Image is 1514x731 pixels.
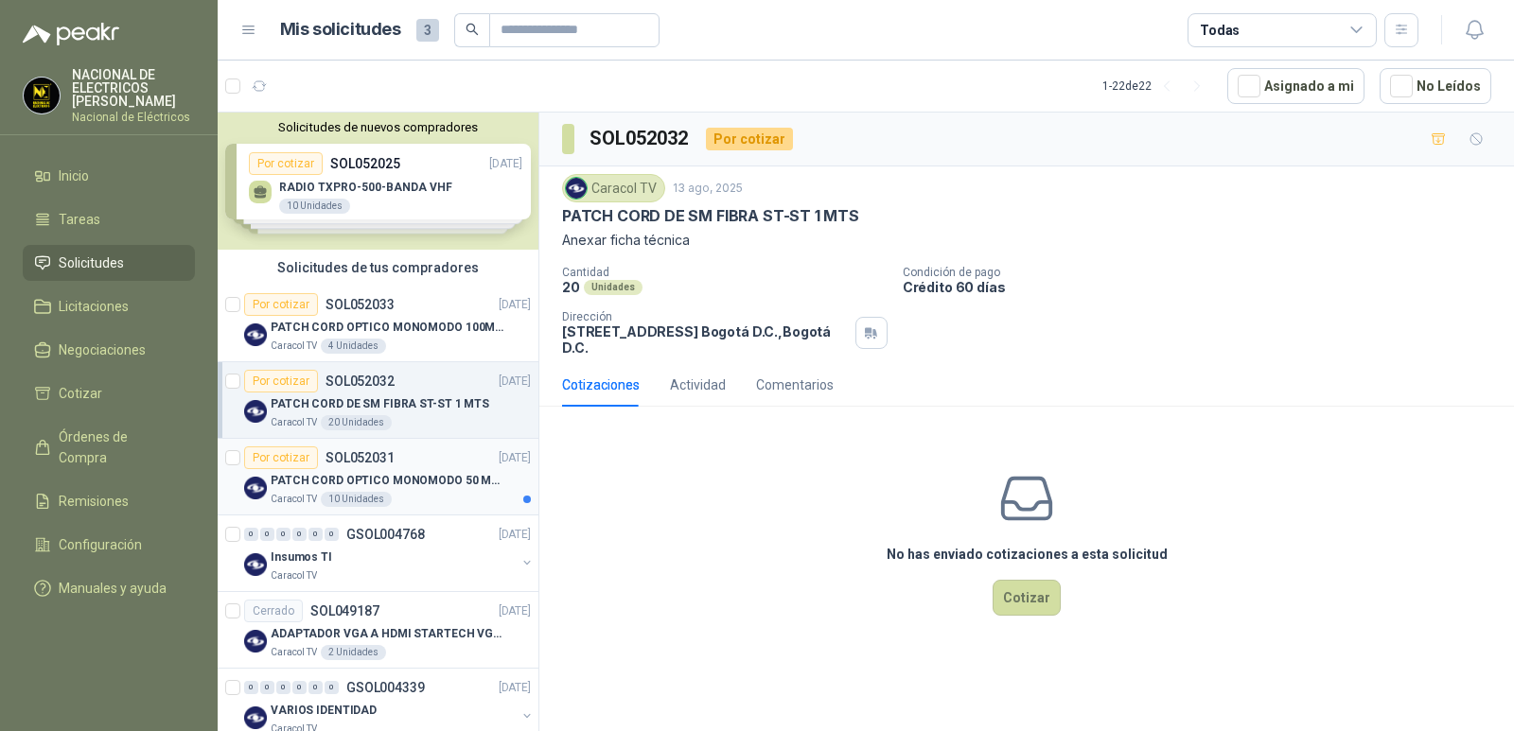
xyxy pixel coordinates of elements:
p: 13 ago, 2025 [673,180,743,198]
p: Insumos TI [271,548,332,566]
a: Configuración [23,527,195,563]
p: [DATE] [499,526,531,544]
p: NACIONAL DE ELECTRICOS [PERSON_NAME] [72,68,195,108]
span: 3 [416,19,439,42]
div: Por cotizar [706,128,793,150]
p: SOL052032 [326,374,395,388]
span: Configuración [59,534,142,555]
div: 0 [260,681,274,694]
div: 2 Unidades [321,645,386,660]
p: Crédito 60 días [903,279,1506,295]
img: Company Logo [244,630,267,653]
div: Solicitudes de tus compradores [218,250,538,286]
p: Anexar ficha técnica [562,230,1491,251]
a: CerradoSOL049187[DATE] Company LogoADAPTADOR VGA A HDMI STARTECH VGA2HDU. TIENE QUE SER LA MARCA ... [218,592,538,669]
a: 0 0 0 0 0 0 GSOL004768[DATE] Company LogoInsumos TICaracol TV [244,523,535,583]
p: Caracol TV [271,415,317,430]
p: PATCH CORD DE SM FIBRA ST-ST 1 MTS [562,206,859,226]
p: PATCH CORD OPTICO MONOMODO 100MTS [271,319,506,337]
p: VARIOS IDENTIDAD [271,702,377,720]
div: Por cotizar [244,446,318,469]
span: Inicio [59,165,89,186]
span: Órdenes de Compra [59,426,177,468]
p: [DATE] [499,602,531,620]
p: Caracol TV [271,568,317,583]
a: Remisiones [23,483,195,519]
div: 0 [308,681,323,694]
h3: SOL052032 [590,124,691,153]
button: No Leídos [1380,68,1491,104]
div: 0 [292,681,307,694]
span: Cotizar [59,383,102,404]
div: 0 [260,528,274,541]
div: Todas [1200,20,1240,41]
span: Negociaciones [59,339,146,360]
div: 4 Unidades [321,339,386,354]
a: Órdenes de Compra [23,419,195,476]
img: Company Logo [244,553,267,576]
span: Tareas [59,209,100,230]
p: [STREET_ADDRESS] Bogotá D.C. , Bogotá D.C. [562,323,848,356]
div: 0 [308,528,323,541]
p: Condición de pago [903,266,1506,279]
button: Solicitudes de nuevos compradores [225,120,531,134]
p: Caracol TV [271,492,317,507]
span: Licitaciones [59,296,129,317]
p: [DATE] [499,296,531,314]
p: [DATE] [499,679,531,697]
span: Manuales y ayuda [59,578,167,599]
p: [DATE] [499,449,531,467]
button: Asignado a mi [1227,68,1364,104]
p: SOL052031 [326,451,395,464]
p: ADAPTADOR VGA A HDMI STARTECH VGA2HDU. TIENE QUE SER LA MARCA DEL ENLACE ADJUNTO [271,625,506,643]
div: Cotizaciones [562,374,640,395]
h3: No has enviado cotizaciones a esta solicitud [887,544,1168,565]
div: Comentarios [756,374,834,395]
a: Inicio [23,158,195,194]
span: Remisiones [59,491,129,512]
div: 20 Unidades [321,415,392,430]
a: Manuales y ayuda [23,570,195,606]
p: SOL049187 [310,604,379,618]
div: 0 [325,681,339,694]
div: Unidades [584,280,643,295]
p: GSOL004339 [346,681,425,694]
div: 0 [325,528,339,541]
div: Cerrado [244,600,303,622]
a: Licitaciones [23,288,195,324]
p: 20 [562,279,580,295]
p: PATCH CORD DE SM FIBRA ST-ST 1 MTS [271,395,489,413]
p: Dirección [562,310,848,323]
button: Cotizar [993,580,1061,616]
div: Solicitudes de nuevos compradoresPor cotizarSOL052025[DATE] RADIO TXPRO-500-BANDA VHF10 UnidadesP... [218,113,538,250]
p: Cantidad [562,266,888,279]
div: Caracol TV [562,174,665,202]
h1: Mis solicitudes [280,16,401,44]
div: 0 [244,528,258,541]
div: 0 [276,681,290,694]
div: 0 [244,681,258,694]
img: Company Logo [244,323,267,346]
img: Company Logo [566,178,587,199]
p: PATCH CORD OPTICO MONOMODO 50 MTS [271,472,506,490]
div: Actividad [670,374,726,395]
p: Caracol TV [271,339,317,354]
div: Por cotizar [244,293,318,316]
div: Por cotizar [244,370,318,392]
div: 0 [276,528,290,541]
a: Por cotizarSOL052033[DATE] Company LogoPATCH CORD OPTICO MONOMODO 100MTSCaracol TV4 Unidades [218,286,538,362]
p: GSOL004768 [346,528,425,541]
img: Company Logo [244,706,267,729]
div: 1 - 22 de 22 [1102,71,1212,101]
p: SOL052033 [326,298,395,311]
a: Por cotizarSOL052032[DATE] Company LogoPATCH CORD DE SM FIBRA ST-ST 1 MTSCaracol TV20 Unidades [218,362,538,439]
a: Solicitudes [23,245,195,281]
a: Por cotizarSOL052031[DATE] Company LogoPATCH CORD OPTICO MONOMODO 50 MTSCaracol TV10 Unidades [218,439,538,515]
img: Company Logo [24,78,60,113]
p: Caracol TV [271,645,317,660]
img: Logo peakr [23,23,119,45]
div: 0 [292,528,307,541]
img: Company Logo [244,477,267,499]
a: Cotizar [23,375,195,411]
div: 10 Unidades [321,492,392,507]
